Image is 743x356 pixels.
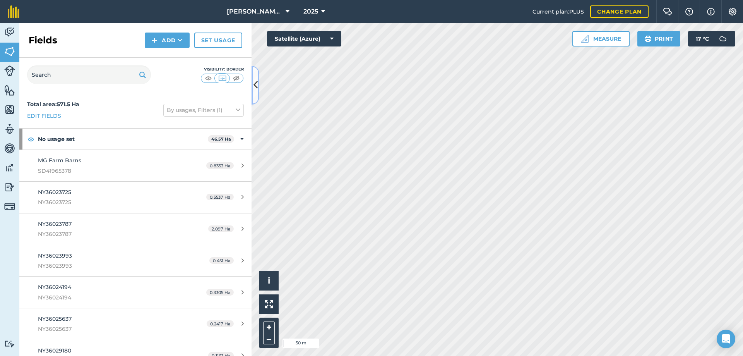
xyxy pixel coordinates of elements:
[4,201,15,212] img: svg+xml;base64,PD94bWwgdmVyc2lvbj0iMS4wIiBlbmNvZGluZz0idXRmLTgiPz4KPCEtLSBHZW5lcmF0b3I6IEFkb2JlIE...
[685,8,694,15] img: A question mark icon
[145,33,190,48] button: Add
[4,84,15,96] img: svg+xml;base64,PHN2ZyB4bWxucz0iaHR0cDovL3d3dy53My5vcmcvMjAwMC9zdmciIHdpZHRoPSI1NiIgaGVpZ2h0PSI2MC...
[19,182,252,213] a: NY36023725NY360237250.5537 Ha
[259,271,279,291] button: i
[38,230,183,238] span: NY36023787
[4,162,15,174] img: svg+xml;base64,PD94bWwgdmVyc2lvbj0iMS4wIiBlbmNvZGluZz0idXRmLTgiPz4KPCEtLSBHZW5lcmF0b3I6IEFkb2JlIE...
[29,34,57,46] h2: Fields
[211,136,231,142] strong: 46.57 Ha
[163,104,244,116] button: By usages, Filters (1)
[38,129,208,150] strong: No usage set
[4,26,15,38] img: svg+xml;base64,PD94bWwgdmVyc2lvbj0iMS4wIiBlbmNvZGluZz0idXRmLTgiPz4KPCEtLSBHZW5lcmF0b3I6IEFkb2JlIE...
[207,320,234,327] span: 0.2417 Ha
[590,5,649,18] a: Change plan
[208,225,234,232] span: 2.097 Ha
[265,300,273,308] img: Four arrows, one pointing top left, one top right, one bottom right and the last bottom left
[152,36,157,45] img: svg+xml;base64,PHN2ZyB4bWxucz0iaHR0cDovL3d3dy53My5vcmcvMjAwMC9zdmciIHdpZHRoPSIxNCIgaGVpZ2h0PSIyNC...
[200,66,244,72] div: Visibility: Border
[38,189,71,196] span: NY36023725
[4,143,15,154] img: svg+xml;base64,PD94bWwgdmVyc2lvbj0iMS4wIiBlbmNvZGluZz0idXRmLTgiPz4KPCEtLSBHZW5lcmF0b3I6IEFkb2JlIE...
[572,31,630,46] button: Measure
[717,330,735,348] div: Open Intercom Messenger
[38,157,81,164] span: MG Farm Barns
[38,220,72,227] span: NY36023787
[696,31,709,46] span: 17 ° C
[27,101,79,108] strong: Total area : 571.5 Ha
[637,31,681,46] button: Print
[27,134,34,144] img: svg+xml;base64,PHN2ZyB4bWxucz0iaHR0cDovL3d3dy53My5vcmcvMjAwMC9zdmciIHdpZHRoPSIxOCIgaGVpZ2h0PSIyNC...
[303,7,318,16] span: 2025
[268,276,270,285] span: i
[38,284,71,291] span: NY36024194
[644,34,652,43] img: svg+xml;base64,PHN2ZyB4bWxucz0iaHR0cDovL3d3dy53My5vcmcvMjAwMC9zdmciIHdpZHRoPSIxOSIgaGVpZ2h0PSIyNC...
[19,308,252,340] a: NY36025637NY360256370.2417 Ha
[19,129,252,150] div: No usage set46.57 Ha
[206,194,234,200] span: 0.5537 Ha
[267,31,341,46] button: Satellite (Azure)
[263,333,275,344] button: –
[4,46,15,57] img: svg+xml;base64,PHN2ZyB4bWxucz0iaHR0cDovL3d3dy53My5vcmcvMjAwMC9zdmciIHdpZHRoPSI1NiIgaGVpZ2h0PSI2MC...
[663,8,672,15] img: Two speech bubbles overlapping with the left bubble in the forefront
[204,74,213,82] img: svg+xml;base64,PHN2ZyB4bWxucz0iaHR0cDovL3d3dy53My5vcmcvMjAwMC9zdmciIHdpZHRoPSI1MCIgaGVpZ2h0PSI0MC...
[206,162,234,169] span: 0.8353 Ha
[581,35,589,43] img: Ruler icon
[38,347,71,354] span: NY36029180
[139,70,146,79] img: svg+xml;base64,PHN2ZyB4bWxucz0iaHR0cDovL3d3dy53My5vcmcvMjAwMC9zdmciIHdpZHRoPSIxOSIgaGVpZ2h0PSIyNC...
[4,123,15,135] img: svg+xml;base64,PD94bWwgdmVyc2lvbj0iMS4wIiBlbmNvZGluZz0idXRmLTgiPz4KPCEtLSBHZW5lcmF0b3I6IEFkb2JlIE...
[4,340,15,347] img: svg+xml;base64,PD94bWwgdmVyc2lvbj0iMS4wIiBlbmNvZGluZz0idXRmLTgiPz4KPCEtLSBHZW5lcmF0b3I6IEFkb2JlIE...
[19,277,252,308] a: NY36024194NY360241940.3305 Ha
[688,31,735,46] button: 17 °C
[728,8,737,15] img: A cog icon
[38,261,183,270] span: NY36023993
[231,74,241,82] img: svg+xml;base64,PHN2ZyB4bWxucz0iaHR0cDovL3d3dy53My5vcmcvMjAwMC9zdmciIHdpZHRoPSI1MCIgaGVpZ2h0PSI0MC...
[4,104,15,115] img: svg+xml;base64,PHN2ZyB4bWxucz0iaHR0cDovL3d3dy53My5vcmcvMjAwMC9zdmciIHdpZHRoPSI1NiIgaGVpZ2h0PSI2MC...
[209,257,234,264] span: 0.451 Ha
[27,112,61,120] a: Edit fields
[715,31,731,46] img: svg+xml;base64,PD94bWwgdmVyc2lvbj0iMS4wIiBlbmNvZGluZz0idXRmLTgiPz4KPCEtLSBHZW5lcmF0b3I6IEFkb2JlIE...
[217,74,227,82] img: svg+xml;base64,PHN2ZyB4bWxucz0iaHR0cDovL3d3dy53My5vcmcvMjAwMC9zdmciIHdpZHRoPSI1MCIgaGVpZ2h0PSI0MC...
[38,167,183,175] span: SD41965378
[38,252,72,259] span: NY36023993
[27,65,151,84] input: Search
[38,315,72,322] span: NY36025637
[4,65,15,76] img: svg+xml;base64,PD94bWwgdmVyc2lvbj0iMS4wIiBlbmNvZGluZz0idXRmLTgiPz4KPCEtLSBHZW5lcmF0b3I6IEFkb2JlIE...
[263,322,275,333] button: +
[38,293,183,302] span: NY36024194
[19,150,252,181] a: MG Farm BarnsSD419653780.8353 Ha
[38,198,183,206] span: NY36023725
[19,245,252,277] a: NY36023993NY360239930.451 Ha
[707,7,715,16] img: svg+xml;base64,PHN2ZyB4bWxucz0iaHR0cDovL3d3dy53My5vcmcvMjAwMC9zdmciIHdpZHRoPSIxNyIgaGVpZ2h0PSIxNy...
[8,5,19,18] img: fieldmargin Logo
[4,181,15,193] img: svg+xml;base64,PD94bWwgdmVyc2lvbj0iMS4wIiBlbmNvZGluZz0idXRmLTgiPz4KPCEtLSBHZW5lcmF0b3I6IEFkb2JlIE...
[206,289,234,296] span: 0.3305 Ha
[227,7,282,16] span: [PERSON_NAME][GEOGRAPHIC_DATA]
[19,213,252,245] a: NY36023787NY360237872.097 Ha
[194,33,242,48] a: Set usage
[38,325,183,333] span: NY36025637
[532,7,584,16] span: Current plan : PLUS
